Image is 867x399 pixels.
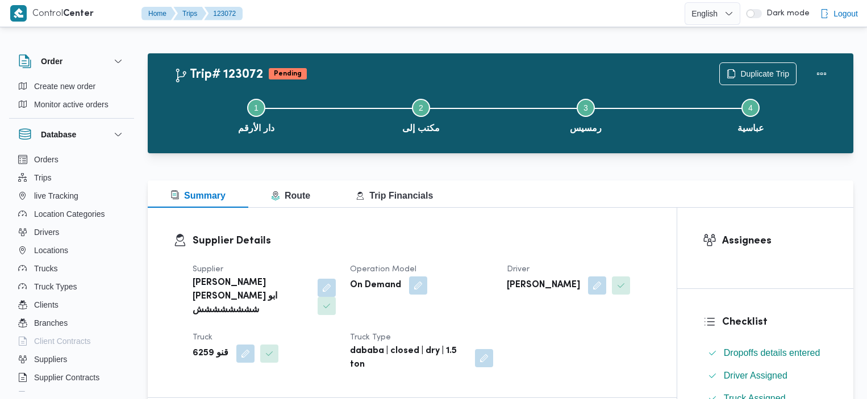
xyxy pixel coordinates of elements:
span: Suppliers [34,352,67,366]
span: Supplier Contracts [34,371,99,384]
span: Summary [170,191,226,200]
span: Logout [833,7,858,20]
span: live Tracking [34,189,78,203]
button: Actions [810,62,833,85]
span: Truck [193,334,212,341]
span: Supplier [193,266,223,273]
span: 1 [254,103,259,112]
span: 3 [583,103,588,112]
button: عباسية [668,85,833,144]
span: Driver [507,266,530,273]
b: Center [63,10,94,18]
button: مكتب إلى [339,85,503,144]
span: Branches [34,316,68,330]
button: Suppliers [14,350,130,368]
button: Database [18,128,125,141]
button: Order [18,54,125,68]
button: Create new order [14,77,130,95]
b: Pending [274,70,302,77]
h3: Supplier Details [193,233,651,249]
span: Drivers [34,225,59,239]
span: Truck Types [34,280,77,293]
span: Duplicate Trip [740,67,789,81]
button: Branches [14,314,130,332]
span: Dark mode [762,9,810,18]
span: عباسية [737,121,764,135]
button: Trips [173,7,206,20]
b: On Demand [350,279,401,292]
button: رمسيس [503,85,668,144]
span: Locations [34,243,68,257]
span: 4 [748,103,753,112]
span: Clients [34,298,59,312]
span: Create new order [34,79,95,93]
button: Client Contracts [14,332,130,350]
h3: Assignees [722,233,828,249]
span: مكتب إلى [402,121,439,135]
span: Trucks [34,262,57,275]
img: X8yXhbKr1z7QwAAAABJRU5ErkJggg== [10,5,27,22]
button: Trucks [14,259,130,278]
span: دار الأرقم [238,121,274,135]
button: Logout [815,2,862,25]
button: Duplicate Trip [719,62,797,85]
span: Trips [34,171,52,184]
span: Pending [269,68,307,79]
iframe: chat widget [11,354,48,388]
span: Dropoffs details entered [724,346,820,360]
span: 2 [419,103,423,112]
button: Drivers [14,223,130,241]
button: Dropoffs details entered [703,344,828,362]
h3: Order [41,54,62,68]
span: Orders [34,153,59,166]
span: Location Categories [34,207,105,221]
div: Order [9,77,134,118]
button: Supplier Contracts [14,368,130,387]
button: Driver Assigned [703,367,828,385]
button: Truck Types [14,278,130,296]
b: dababa | closed | dry | 1.5 ton [350,345,468,372]
b: [PERSON_NAME] [PERSON_NAME] ابو شششششششش [193,276,310,317]
button: دار الأرقم [174,85,339,144]
span: Driver Assigned [724,369,787,383]
b: قنو 6259 [193,347,228,360]
span: Driver Assigned [724,371,787,380]
button: Trips [14,169,130,187]
h2: Trip# 123072 [174,68,263,82]
button: Orders [14,150,130,169]
h3: Checklist [722,314,828,330]
h3: Database [41,128,76,141]
button: Monitor active orders [14,95,130,114]
div: Database [9,150,134,396]
span: Client Contracts [34,334,91,348]
button: live Tracking [14,187,130,205]
button: Locations [14,241,130,259]
button: Clients [14,296,130,314]
span: رمسيس [570,121,602,135]
button: Home [141,7,176,20]
b: [PERSON_NAME] [507,279,580,292]
span: Trip Financials [356,191,433,200]
span: Monitor active orders [34,98,109,111]
span: Dropoffs details entered [724,348,820,358]
span: Truck Type [350,334,391,341]
button: Location Categories [14,205,130,223]
span: Operation Model [350,266,416,273]
button: 123072 [204,7,243,20]
span: Route [271,191,310,200]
